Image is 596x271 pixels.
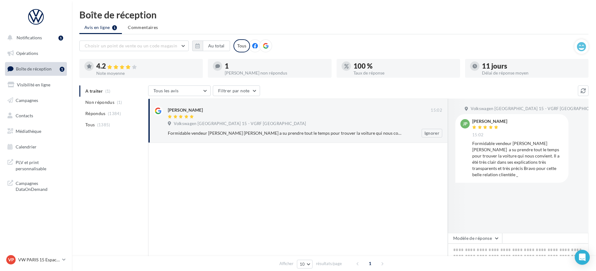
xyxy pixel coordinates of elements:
a: Opérations [4,47,68,60]
div: 4.2 [96,63,198,70]
a: Médiathèque [4,125,68,138]
span: 15:02 [431,108,442,113]
div: Note moyenne [96,71,198,75]
div: Tous [233,39,250,52]
span: JP [463,121,468,127]
div: Délai de réponse moyen [482,71,583,75]
span: Visibilité en ligne [17,82,50,87]
a: Visibilité en ligne [4,78,68,91]
a: Campagnes [4,94,68,107]
span: Commentaires [128,24,158,31]
div: 100 % [353,63,455,70]
button: 10 [297,260,313,269]
div: 11 jours [482,63,583,70]
span: Boîte de réception [16,66,52,71]
span: Non répondus [85,99,114,105]
a: Calendrier [4,140,68,153]
span: PLV et print personnalisable [16,158,64,172]
span: Volkswagen [GEOGRAPHIC_DATA] 15 - VGRF [GEOGRAPHIC_DATA] [174,121,306,127]
a: PLV et print personnalisable [4,156,68,174]
span: Campagnes DataOnDemand [16,179,64,192]
a: VP VW PARIS 15 Espace Suffren [5,254,67,266]
span: Notifications [17,35,42,40]
div: Formidable vendeur [PERSON_NAME] [PERSON_NAME] a su prendre tout le temps pour trouver la voiture... [168,130,402,136]
div: Formidable vendeur [PERSON_NAME] [PERSON_NAME] a su prendre tout le temps pour trouver la voiture... [472,140,563,178]
button: Filtrer par note [213,85,260,96]
span: (1384) [108,111,121,116]
span: Répondus [85,110,106,117]
span: Afficher [279,261,293,267]
div: 1 [58,36,63,41]
span: Opérations [16,51,38,56]
span: (1385) [97,122,110,127]
button: Ignorer [422,129,442,138]
span: Contacts [16,113,33,118]
button: Choisir un point de vente ou un code magasin [79,41,189,51]
div: 1 [225,63,326,70]
div: Open Intercom Messenger [575,250,590,265]
div: 1 [60,67,64,72]
p: VW PARIS 15 Espace Suffren [18,257,60,263]
button: Modèle de réponse [448,233,502,244]
button: Tous les avis [148,85,211,96]
span: (1) [117,100,122,105]
button: Au total [203,41,230,51]
button: Au total [192,41,230,51]
span: Choisir un point de vente ou un code magasin [85,43,177,48]
span: Campagnes [16,97,38,103]
button: Notifications 1 [4,31,66,44]
div: Boîte de réception [79,10,588,19]
div: [PERSON_NAME] [472,119,507,123]
span: résultats/page [316,261,342,267]
span: Médiathèque [16,128,41,134]
span: 10 [300,262,305,267]
div: Taux de réponse [353,71,455,75]
span: Calendrier [16,144,37,149]
span: 1 [365,259,375,269]
a: Boîte de réception1 [4,62,68,75]
span: Tous [85,122,95,128]
span: 15:02 [472,132,484,138]
a: Contacts [4,109,68,122]
a: Campagnes DataOnDemand [4,177,68,195]
span: VP [8,257,14,263]
span: Tous les avis [153,88,179,93]
div: [PERSON_NAME] [168,107,203,113]
div: [PERSON_NAME] non répondus [225,71,326,75]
